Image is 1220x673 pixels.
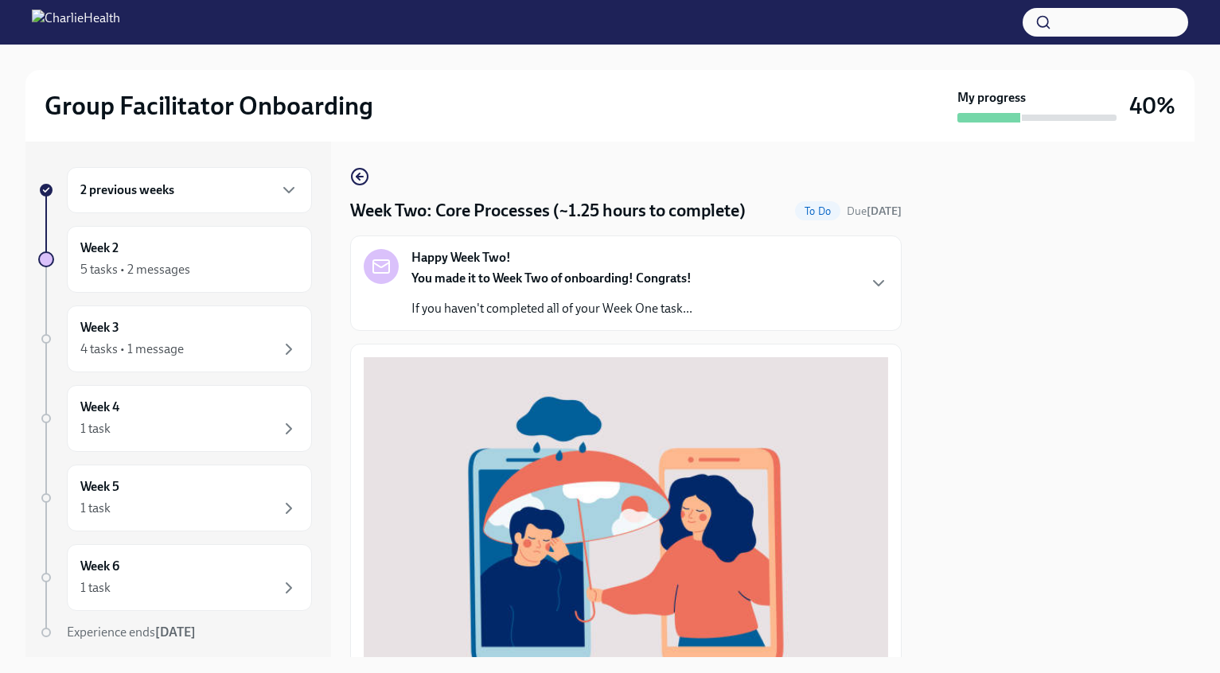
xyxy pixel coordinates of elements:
h6: Week 5 [80,478,119,496]
div: 1 task [80,420,111,438]
a: Week 51 task [38,465,312,531]
div: 5 tasks • 2 messages [80,261,190,278]
span: Due [847,204,902,218]
h3: 40% [1129,91,1175,120]
strong: Happy Week Two! [411,249,511,266]
strong: My progress [957,89,1026,107]
h6: 2 previous weeks [80,181,174,199]
strong: [DATE] [155,624,196,640]
img: CharlieHealth [32,10,120,35]
div: 2 previous weeks [67,167,312,213]
span: Experience ends [67,624,196,640]
div: 1 task [80,579,111,597]
p: If you haven't completed all of your Week One task... [411,300,692,317]
a: Week 25 tasks • 2 messages [38,226,312,293]
div: 4 tasks • 1 message [80,340,184,358]
a: Week 34 tasks • 1 message [38,305,312,372]
h6: Week 6 [80,558,119,575]
strong: [DATE] [867,204,902,218]
span: To Do [795,205,840,217]
strong: You made it to Week Two of onboarding! Congrats! [411,270,692,286]
span: September 22nd, 2025 10:00 [847,204,902,219]
h2: Group Facilitator Onboarding [45,90,373,122]
h6: Week 3 [80,319,119,336]
h4: Week Two: Core Processes (~1.25 hours to complete) [350,199,746,223]
h6: Week 2 [80,239,119,257]
div: 1 task [80,500,111,517]
a: Week 41 task [38,385,312,452]
a: Week 61 task [38,544,312,611]
h6: Week 4 [80,399,119,416]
